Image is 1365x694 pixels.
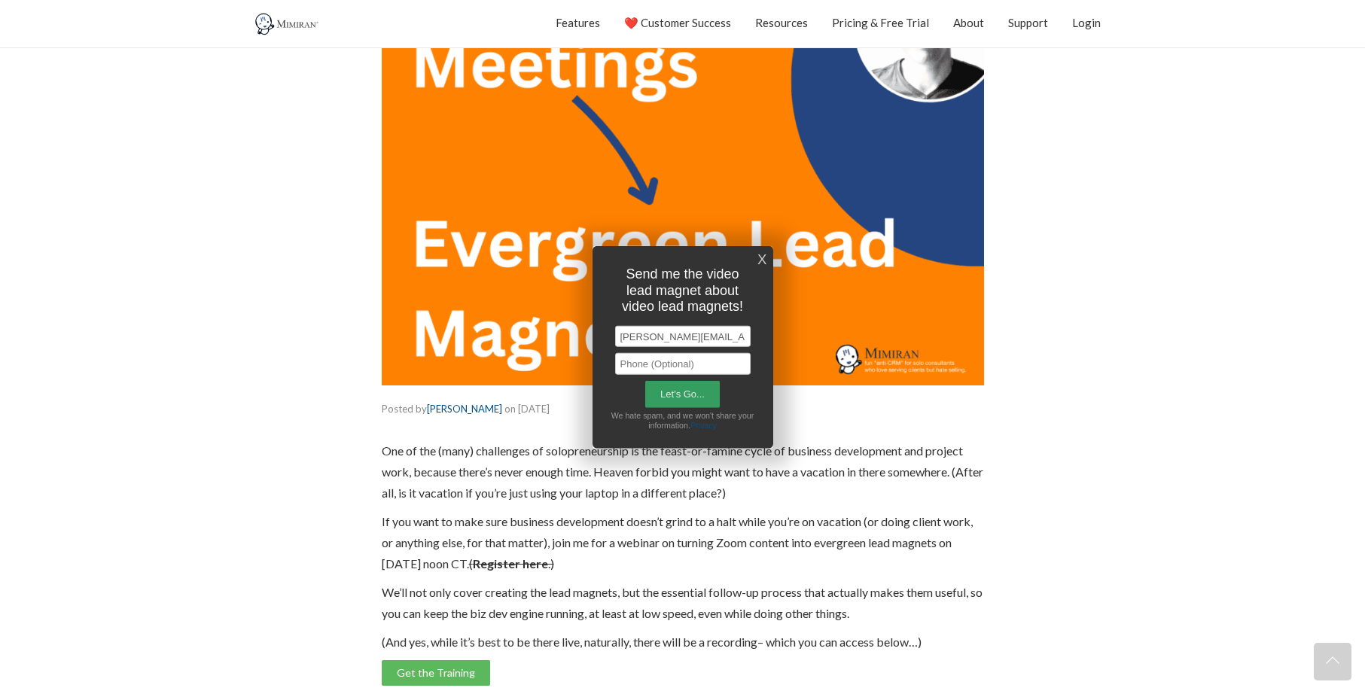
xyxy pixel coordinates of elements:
[1008,4,1048,41] a: Support
[382,511,984,574] p: If you want to make sure business development doesn’t grind to a halt while you’re on vacation (o...
[645,381,720,408] input: Let's Go...
[382,632,984,653] p: (And yes, while it’s best to be there live, naturally, there will be a recording– which you can a...
[382,582,984,624] p: We’ll not only cover creating the lead magnets, but the essential follow-up process that actually...
[615,353,751,375] input: Phone (Optional)
[757,248,766,272] a: X
[624,4,731,41] a: ❤️ Customer Success
[690,420,717,429] a: Privacy
[427,403,502,415] a: [PERSON_NAME]
[473,556,548,571] strong: Register here
[608,262,757,320] h1: Send me the video lead magnet about video lead magnets!
[755,4,808,41] a: Resources
[382,440,984,504] p: One of the (many) challenges of solopreneurship is the feast-or-famine cycle of business developm...
[556,4,600,41] a: Features
[504,403,516,415] span: on
[382,403,502,415] span: Posted by
[518,403,550,415] time: [DATE]
[953,4,984,41] a: About
[1072,4,1101,41] a: Login
[615,326,751,348] input: Best Email (Required)
[832,4,929,41] a: Pricing & Free Trial
[608,408,758,434] div: We hate spam, and we won't share your information.
[469,556,554,571] s: ( .)
[382,660,490,686] a: Get the Training
[254,13,321,35] img: Mimiran CRM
